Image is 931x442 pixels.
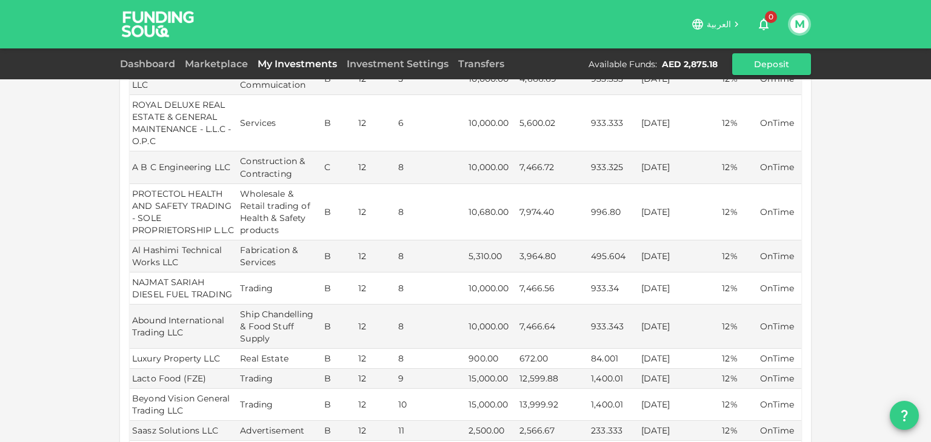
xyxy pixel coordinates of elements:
td: 5,310.00 [466,240,517,272]
td: 12 [356,272,396,305]
td: 10,680.00 [466,184,517,240]
td: OnTime [758,240,801,272]
td: Trading [238,272,322,305]
td: 10,000.00 [466,95,517,151]
button: question [890,401,919,430]
td: 12% [719,240,757,272]
td: 12% [719,95,757,151]
td: 10,000.00 [466,151,517,183]
td: 12 [356,151,396,183]
td: 495.604 [589,240,639,272]
td: 933.34 [589,272,639,305]
td: [DATE] [639,369,720,389]
td: Fabrication & Services [238,240,322,272]
td: 9 [396,369,467,389]
td: [DATE] [639,389,720,421]
td: B [322,305,356,349]
td: OnTime [758,389,801,421]
td: 12% [719,151,757,183]
td: 15,000.00 [466,369,517,389]
td: C [322,151,356,183]
td: A B C Engineering LLC [130,151,238,183]
button: Deposit [732,53,811,75]
td: 2,500.00 [466,421,517,441]
td: Trading [238,369,322,389]
td: ROYAL DELUXE REAL ESTATE & GENERAL MAINTENANCE - L.L.C - O.P.C [130,95,238,151]
td: 6 [396,95,467,151]
td: 5,600.02 [517,95,589,151]
td: Construction & Contracting [238,151,322,183]
td: B [322,389,356,421]
td: 8 [396,305,467,349]
td: Al Hashimi Technical Works LLC [130,240,238,272]
td: 7,466.56 [517,272,589,305]
td: B [322,184,356,240]
td: 2,566.67 [517,421,589,441]
td: 10,000.00 [466,305,517,349]
td: OnTime [758,184,801,240]
td: 933.343 [589,305,639,349]
td: B [322,349,356,369]
td: 1,400.01 [589,369,639,389]
td: 7,466.72 [517,151,589,183]
td: NAJMAT SARIAH DIESEL FUEL TRADING [130,272,238,305]
td: Trading [238,389,322,421]
td: Abound International Trading LLC [130,305,238,349]
td: 12% [719,421,757,441]
td: Wholesale & Retail trading of Health & Safety products [238,184,322,240]
td: 13,999.92 [517,389,589,421]
td: [DATE] [639,151,720,183]
td: 7,974.40 [517,184,589,240]
td: 12 [356,349,396,369]
td: 3,964.80 [517,240,589,272]
td: Services [238,95,322,151]
td: 8 [396,184,467,240]
td: 12,599.88 [517,369,589,389]
td: 12 [356,184,396,240]
td: 12 [356,95,396,151]
a: Investment Settings [342,58,453,70]
td: 12% [719,184,757,240]
td: [DATE] [639,184,720,240]
td: Lacto Food (FZE) [130,369,238,389]
td: Beyond Vision General Trading LLC [130,389,238,421]
td: 12 [356,305,396,349]
td: 933.333 [589,95,639,151]
td: 12 [356,421,396,441]
button: 0 [752,12,776,36]
td: OnTime [758,369,801,389]
td: OnTime [758,272,801,305]
td: [DATE] [639,421,720,441]
td: 11 [396,421,467,441]
td: 12 [356,240,396,272]
td: B [322,272,356,305]
td: B [322,369,356,389]
td: OnTime [758,349,801,369]
td: 10,000.00 [466,272,517,305]
td: [DATE] [639,240,720,272]
td: Saasz Solutions LLC [130,421,238,441]
td: PROTECTOL HEALTH AND SAFETY TRADING - SOLE PROPRIETORSHIP L.L.C [130,184,238,240]
td: B [322,240,356,272]
td: 10 [396,389,467,421]
td: 12% [719,305,757,349]
button: M [790,15,809,33]
td: 996.80 [589,184,639,240]
td: 12 [356,389,396,421]
td: [DATE] [639,305,720,349]
td: OnTime [758,151,801,183]
td: [DATE] [639,272,720,305]
td: 933.325 [589,151,639,183]
td: 1,400.01 [589,389,639,421]
td: 8 [396,151,467,183]
td: 8 [396,272,467,305]
td: 12 [356,369,396,389]
td: Luxury Property LLC [130,349,238,369]
td: 15,000.00 [466,389,517,421]
td: 672.00 [517,349,589,369]
div: Available Funds : [589,58,657,70]
td: OnTime [758,421,801,441]
td: 12% [719,369,757,389]
td: Real Estate [238,349,322,369]
td: [DATE] [639,95,720,151]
